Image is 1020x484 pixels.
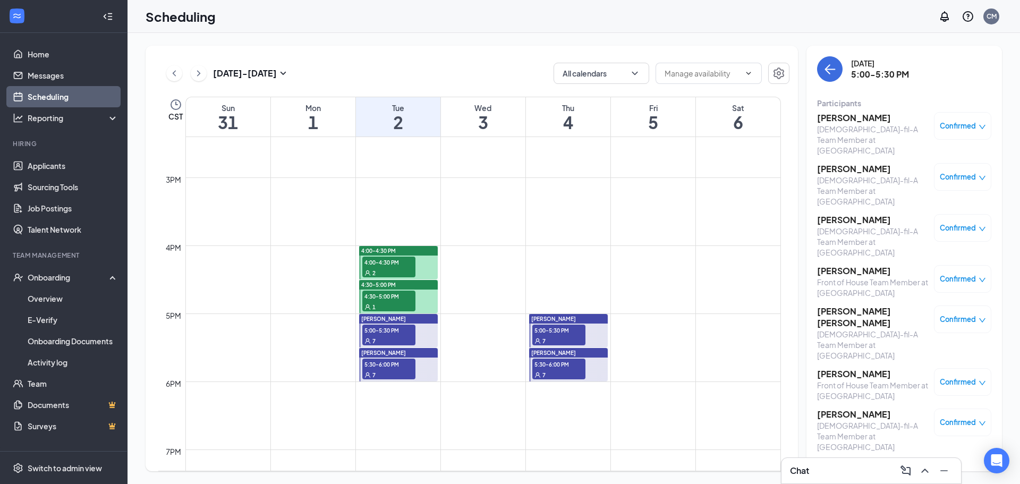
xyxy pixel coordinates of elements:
[164,242,183,253] div: 4pm
[940,172,976,182] span: Confirmed
[817,277,929,298] div: Front of House Team Member at [GEOGRAPHIC_DATA]
[531,350,576,356] span: [PERSON_NAME]
[441,97,525,137] a: September 3, 2025
[28,65,118,86] a: Messages
[979,174,986,182] span: down
[919,464,931,477] svg: ChevronUp
[169,98,182,111] svg: Clock
[193,67,204,80] svg: ChevronRight
[271,103,355,113] div: Mon
[817,329,929,361] div: [DEMOGRAPHIC_DATA]-fil-A Team Member at [GEOGRAPHIC_DATA]
[364,372,371,378] svg: User
[696,97,780,137] a: September 6, 2025
[372,269,376,277] span: 2
[186,103,270,113] div: Sun
[916,462,933,479] button: ChevronUp
[817,98,991,108] div: Participants
[526,97,610,137] a: September 4, 2025
[630,68,640,79] svg: ChevronDown
[696,103,780,113] div: Sat
[532,325,585,335] span: 5:00-5:30 PM
[356,97,440,137] a: September 2, 2025
[979,420,986,427] span: down
[534,372,541,378] svg: User
[938,464,950,477] svg: Minimize
[164,378,183,389] div: 6pm
[817,175,929,207] div: [DEMOGRAPHIC_DATA]-fil-A Team Member at [GEOGRAPHIC_DATA]
[361,316,406,322] span: [PERSON_NAME]
[186,97,270,137] a: August 31, 2025
[28,86,118,107] a: Scheduling
[962,10,974,23] svg: QuestionInfo
[817,214,929,226] h3: [PERSON_NAME]
[696,113,780,131] h1: 6
[28,288,118,309] a: Overview
[13,139,116,148] div: Hiring
[532,359,585,369] span: 5:30-6:00 PM
[362,291,415,301] span: 4:30-5:00 PM
[817,368,929,380] h3: [PERSON_NAME]
[817,56,843,82] button: back-button
[851,58,909,69] div: [DATE]
[361,281,396,288] span: 4:30-5:00 PM
[979,123,986,131] span: down
[13,272,23,283] svg: UserCheck
[899,464,912,477] svg: ComposeMessage
[169,67,180,80] svg: ChevronLeft
[28,155,118,176] a: Applicants
[28,44,118,65] a: Home
[534,338,541,344] svg: User
[940,417,976,428] span: Confirmed
[164,310,183,321] div: 5pm
[28,198,118,219] a: Job Postings
[823,63,836,75] svg: ArrowLeft
[817,305,929,329] h3: [PERSON_NAME] [PERSON_NAME]
[817,112,929,124] h3: [PERSON_NAME]
[103,11,113,22] svg: Collapse
[744,69,753,78] svg: ChevronDown
[28,272,109,283] div: Onboarding
[28,309,118,330] a: E-Verify
[979,317,986,324] span: down
[817,265,929,277] h3: [PERSON_NAME]
[164,174,183,185] div: 3pm
[361,247,396,254] span: 4:00-4:30 PM
[768,63,789,84] button: Settings
[28,113,119,123] div: Reporting
[611,103,695,113] div: Fri
[938,10,951,23] svg: Notifications
[817,409,929,420] h3: [PERSON_NAME]
[940,377,976,387] span: Confirmed
[13,251,116,260] div: Team Management
[28,352,118,373] a: Activity log
[356,103,440,113] div: Tue
[817,163,929,175] h3: [PERSON_NAME]
[817,226,929,258] div: [DEMOGRAPHIC_DATA]-fil-A Team Member at [GEOGRAPHIC_DATA]
[665,67,740,79] input: Manage availability
[168,111,183,122] span: CST
[28,373,118,394] a: Team
[851,69,909,80] h3: 5:00-5:30 PM
[28,330,118,352] a: Onboarding Documents
[526,103,610,113] div: Thu
[356,113,440,131] h1: 2
[28,394,118,415] a: DocumentsCrown
[526,113,610,131] h1: 4
[790,465,809,477] h3: Chat
[361,350,406,356] span: [PERSON_NAME]
[987,12,997,21] div: CM
[13,463,23,473] svg: Settings
[772,67,785,80] svg: Settings
[191,65,207,81] button: ChevronRight
[940,223,976,233] span: Confirmed
[542,371,546,379] span: 7
[186,113,270,131] h1: 31
[164,446,183,457] div: 7pm
[817,380,929,401] div: Front of House Team Member at [GEOGRAPHIC_DATA]
[13,113,23,123] svg: Analysis
[271,97,355,137] a: September 1, 2025
[372,337,376,345] span: 7
[146,7,216,26] h1: Scheduling
[441,103,525,113] div: Wed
